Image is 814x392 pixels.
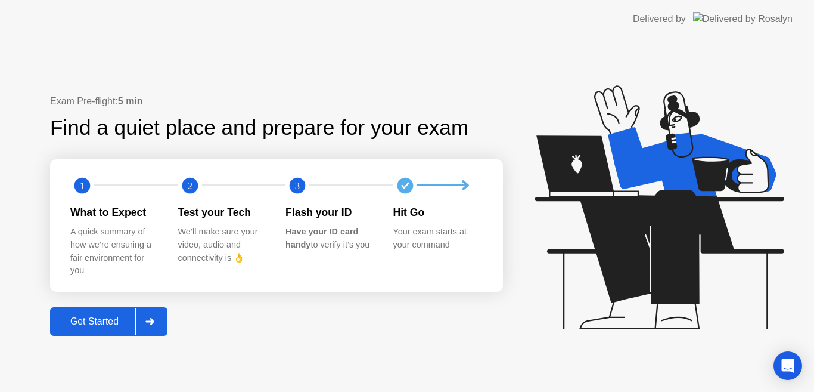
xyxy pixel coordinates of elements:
[118,96,143,106] b: 5 min
[633,12,686,26] div: Delivered by
[773,351,802,380] div: Open Intercom Messenger
[178,226,267,264] div: We’ll make sure your video, audio and connectivity is 👌
[693,12,793,26] img: Delivered by Rosalyn
[393,205,482,220] div: Hit Go
[70,205,159,220] div: What to Expect
[187,180,192,192] text: 2
[50,307,167,336] button: Get Started
[178,205,267,220] div: Test your Tech
[54,316,135,327] div: Get Started
[50,94,503,109] div: Exam Pre-flight:
[285,226,374,251] div: to verify it’s you
[295,180,300,192] text: 3
[50,112,470,144] div: Find a quiet place and prepare for your exam
[393,226,482,251] div: Your exam starts at your command
[80,180,85,192] text: 1
[285,227,358,249] b: Have your ID card handy
[285,205,374,220] div: Flash your ID
[70,226,159,277] div: A quick summary of how we’re ensuring a fair environment for you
